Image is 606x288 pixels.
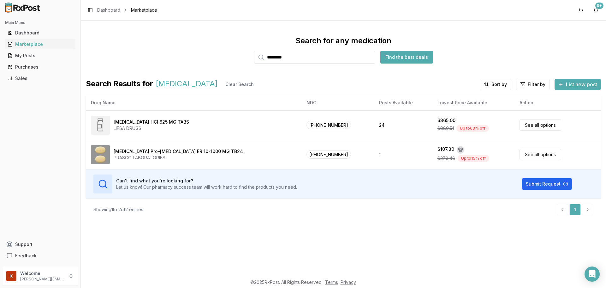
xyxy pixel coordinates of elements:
[380,51,433,64] button: Find the best deals
[6,271,16,281] img: User avatar
[114,148,243,155] div: [MEDICAL_DATA] Pro-[MEDICAL_DATA] ER 10-1000 MG TB24
[595,3,603,9] div: 9+
[3,62,78,72] button: Purchases
[341,279,356,285] a: Privacy
[97,7,120,13] a: Dashboard
[8,52,73,59] div: My Posts
[116,184,297,190] p: Let us know! Our pharmacy success team will work hard to find the products you need.
[86,95,301,110] th: Drug Name
[8,41,73,47] div: Marketplace
[325,279,338,285] a: Terms
[131,7,157,13] span: Marketplace
[437,117,455,124] div: $365.00
[301,95,374,110] th: NDC
[555,82,601,88] a: List new post
[437,146,454,154] div: $107.30
[5,27,75,39] a: Dashboard
[491,81,507,88] span: Sort by
[555,79,601,90] button: List new post
[456,125,489,132] div: Up to 63 % off
[86,79,153,90] span: Search Results for
[93,206,143,213] div: Showing 1 to 2 of 2 entries
[557,204,593,215] nav: pagination
[15,253,37,259] span: Feedback
[306,150,351,159] span: [PHONE_NUMBER]
[116,178,297,184] h3: Can't find what you're looking for?
[437,155,455,162] span: $378.46
[458,155,489,162] div: Up to 15 % off
[3,39,78,49] button: Marketplace
[5,73,75,84] a: Sales
[8,75,73,82] div: Sales
[8,30,73,36] div: Dashboard
[516,79,550,90] button: Filter by
[374,140,432,169] td: 1
[306,121,351,129] span: [PHONE_NUMBER]
[520,149,561,160] a: See all options
[91,116,110,135] img: metFORMIN HCl 625 MG TABS
[566,81,597,88] span: List new post
[156,79,218,90] span: [MEDICAL_DATA]
[591,5,601,15] button: 9+
[3,51,78,61] button: My Posts
[569,204,581,215] a: 1
[514,95,601,110] th: Action
[5,61,75,73] a: Purchases
[528,81,545,88] span: Filter by
[8,64,73,70] div: Purchases
[114,155,243,161] div: PRASCO LABORATORIES
[437,125,454,132] span: $980.51
[3,3,43,13] img: RxPost Logo
[522,178,572,190] button: Submit Request
[432,95,514,110] th: Lowest Price Available
[480,79,511,90] button: Sort by
[374,110,432,140] td: 24
[3,28,78,38] button: Dashboard
[5,20,75,25] h2: Main Menu
[520,119,561,131] a: See all options
[97,7,157,13] nav: breadcrumb
[114,125,189,132] div: LIFSA DRUGS
[20,270,64,277] p: Welcome
[3,73,78,83] button: Sales
[5,39,75,50] a: Marketplace
[585,267,600,282] div: Open Intercom Messenger
[374,95,432,110] th: Posts Available
[295,36,391,46] div: Search for any medication
[20,277,64,282] p: [PERSON_NAME][EMAIL_ADDRESS][DOMAIN_NAME]
[5,50,75,61] a: My Posts
[3,250,78,261] button: Feedback
[220,79,259,90] button: Clear Search
[3,239,78,250] button: Support
[114,119,189,125] div: [MEDICAL_DATA] HCl 625 MG TABS
[91,145,110,164] img: Dapagliflozin Pro-metFORMIN ER 10-1000 MG TB24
